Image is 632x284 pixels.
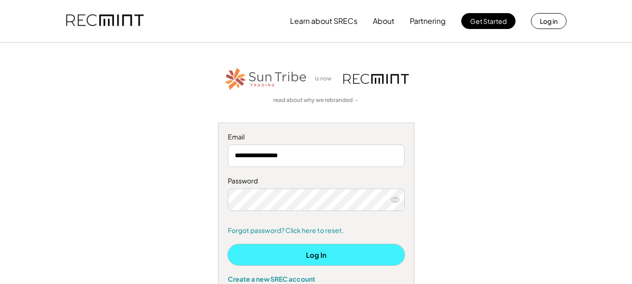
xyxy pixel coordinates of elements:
[461,13,516,29] button: Get Started
[228,226,405,235] a: Forgot password? Click here to reset.
[531,13,567,29] button: Log in
[228,275,405,283] div: Create a new SREC account
[273,96,359,104] a: read about why we rebranded →
[228,176,405,186] div: Password
[373,12,394,30] button: About
[312,75,339,83] div: is now
[66,5,144,37] img: recmint-logotype%403x.png
[343,74,409,84] img: recmint-logotype%403x.png
[228,132,405,142] div: Email
[228,244,405,265] button: Log In
[224,66,308,92] img: STT_Horizontal_Logo%2B-%2BColor.png
[410,12,446,30] button: Partnering
[290,12,357,30] button: Learn about SRECs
